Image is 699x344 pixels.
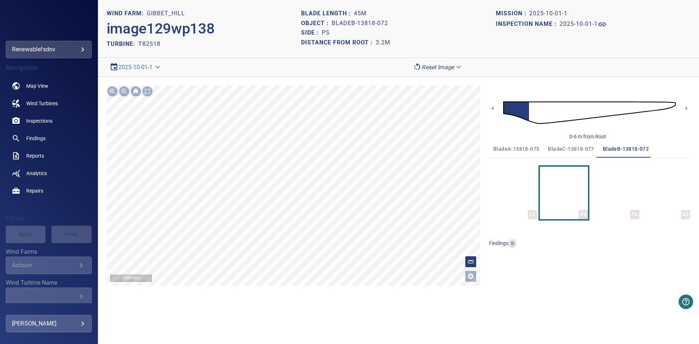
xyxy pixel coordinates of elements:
[493,145,539,154] span: bladeA-13818-075
[138,40,161,47] h2: T82518
[26,152,44,159] span: Reports
[6,249,92,255] label: Wind Farms
[569,133,606,140] div: 0-6 m from Root
[496,10,529,17] h1: Mission :
[6,130,92,147] a: findings noActive
[107,20,215,37] h2: image129wp138
[26,100,58,107] span: Wind Turbines
[489,167,537,219] button: LE
[322,29,330,36] h1: PS
[147,10,185,17] h1: Gibbet_Hill
[465,270,477,282] button: Open image filters and tagging options
[26,170,47,177] span: Analytics
[354,10,367,17] h1: 45m
[6,215,92,222] h4: Filters
[6,280,92,286] label: Wind Turbine Name
[26,187,43,194] span: Repairs
[591,167,639,219] button: TE
[603,145,649,154] span: bladeB-13818-072
[12,318,86,329] div: [PERSON_NAME]
[509,167,517,219] a: LE
[301,29,322,36] h1: Side :
[118,64,153,71] a: 2025-10-01-1
[26,117,52,124] span: Inspections
[496,21,560,28] h1: Inspection name :
[560,20,607,29] a: 2025-10-01-1
[118,86,130,97] img: Zoom out
[529,10,568,17] h1: 2025-10-01-1
[26,82,48,90] span: Map View
[130,86,142,97] img: Go home
[6,288,92,305] div: Wind Turbine Name
[12,262,77,269] div: Achairn
[663,167,670,219] a: SS
[508,240,517,247] span: 0
[6,112,92,130] a: inspections noActive
[630,210,639,219] div: TE
[540,167,588,219] button: PS
[301,39,376,46] h1: Distance from root :
[301,10,354,17] h1: Blade length :
[560,167,568,219] a: PS
[422,64,454,71] em: Reset Image
[107,10,147,17] h1: WIND FARM:
[301,20,332,27] h1: Object :
[107,61,165,74] div: 2025-10-01-1
[142,86,153,97] img: Toggle full page
[6,182,92,199] a: repairs noActive
[6,41,92,58] div: renewablefsdnv
[376,39,390,46] h1: 3.2m
[6,165,92,182] a: analytics noActive
[410,61,466,74] div: Reset Image
[503,92,676,134] img: d
[560,21,598,28] h1: 2025-10-01-1
[12,44,86,55] div: renewablefsdnv
[107,40,138,47] h2: TURBINE:
[6,147,92,165] a: reports noActive
[489,240,508,246] span: findings
[548,145,594,154] span: bladeC-13818-077
[22,18,75,25] img: renewablefsdnv-logo
[6,77,92,95] a: map noActive
[612,167,619,219] a: TE
[681,210,690,219] div: SS
[6,64,92,71] h4: Navigation
[528,210,537,219] div: LE
[26,135,46,142] span: Findings
[6,95,92,112] a: windturbines noActive
[6,257,92,274] div: Wind Farms
[107,86,118,97] img: Zoom in
[642,167,690,219] button: SS
[579,210,588,219] div: PS
[332,20,388,27] h1: bladeB-13818-072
